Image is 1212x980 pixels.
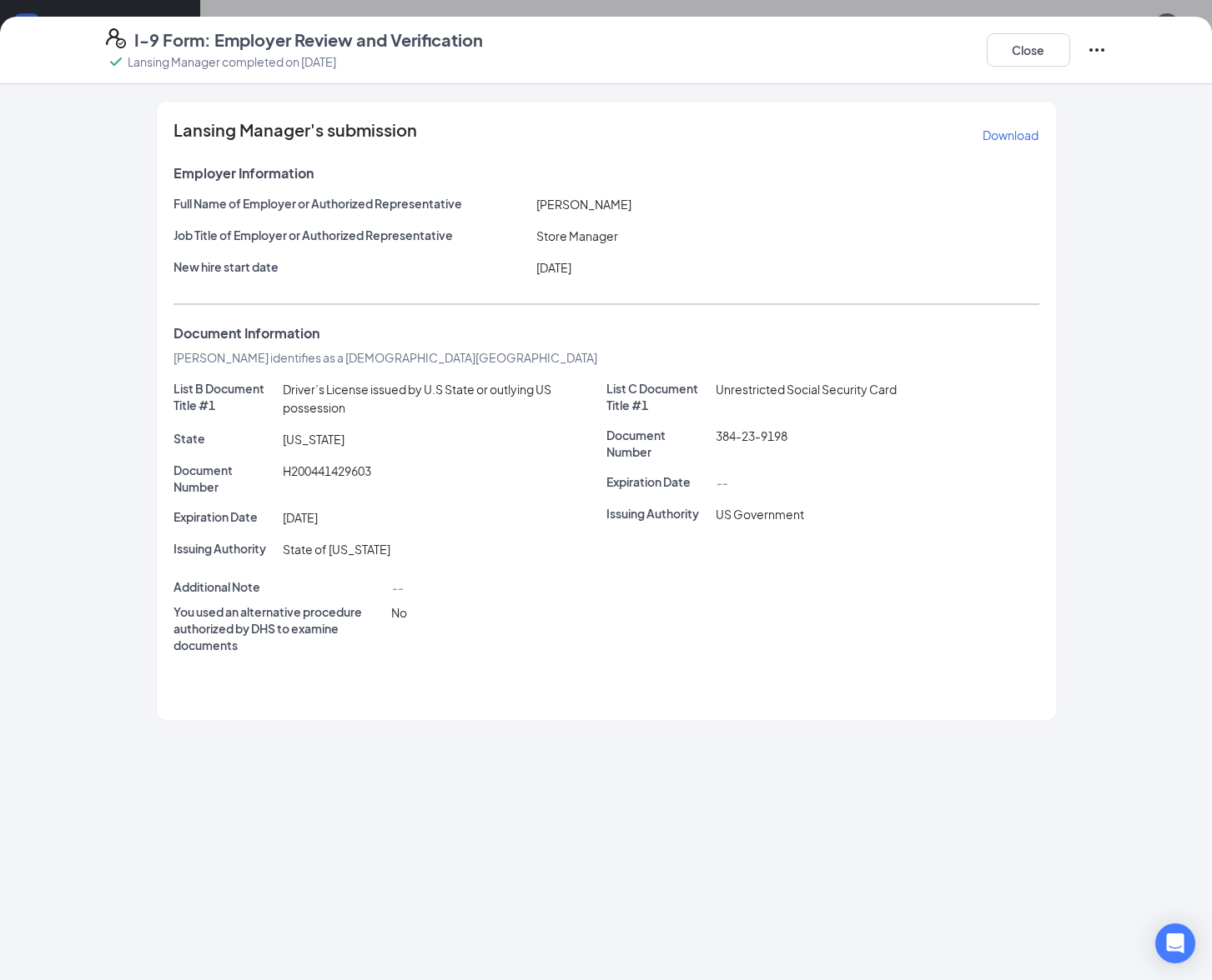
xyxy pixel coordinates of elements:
svg: Checkmark [106,52,126,72]
span: [PERSON_NAME] [536,197,631,212]
span: Lansing Manager's submission [174,122,417,148]
span: -- [716,475,727,490]
span: No [391,605,407,620]
p: Full Name of Employer or Authorized Representative [174,195,531,212]
button: Close [987,33,1070,67]
span: H200441429603 [283,463,371,478]
span: Store Manager [536,228,618,243]
p: Job Title of Employer or Authorized Representative [174,227,531,243]
span: Document Information [174,325,319,342]
p: Document Number [174,462,277,495]
h4: I-9 Form: Employer Review and Verification [134,28,483,52]
p: State [174,430,277,447]
span: US Government [716,507,804,522]
span: [PERSON_NAME] identifies as a [DEMOGRAPHIC_DATA][GEOGRAPHIC_DATA] [174,350,597,365]
p: Download [983,127,1038,143]
button: Download [982,122,1039,148]
p: You used an alternative procedure authorized by DHS to examine documents [174,603,385,653]
p: Expiration Date [606,473,710,490]
span: Unrestricted Social Security Card [716,382,897,397]
p: List B Document Title #1 [174,380,277,413]
p: New hire start date [174,258,531,275]
p: Document Number [606,427,710,460]
span: 384-23-9198 [716,428,787,443]
p: Issuing Authority [606,505,710,522]
span: Employer Information [174,165,314,182]
p: Expiration Date [174,508,277,525]
span: Driver’s License issued by U.S State or outlying US possession [283,382,551,415]
div: Open Intercom Messenger [1155,923,1195,963]
span: State of [US_STATE] [283,542,390,557]
span: [DATE] [536,260,571,275]
span: [DATE] [283,510,318,525]
p: Additional Note [174,578,385,595]
span: -- [391,580,403,595]
p: List C Document Title #1 [606,380,710,413]
p: Lansing Manager completed on [DATE] [128,53,336,70]
svg: Ellipses [1087,40,1107,60]
p: Issuing Authority [174,540,277,557]
span: [US_STATE] [283,432,344,447]
svg: FormI9EVerifyIcon [106,28,126,48]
